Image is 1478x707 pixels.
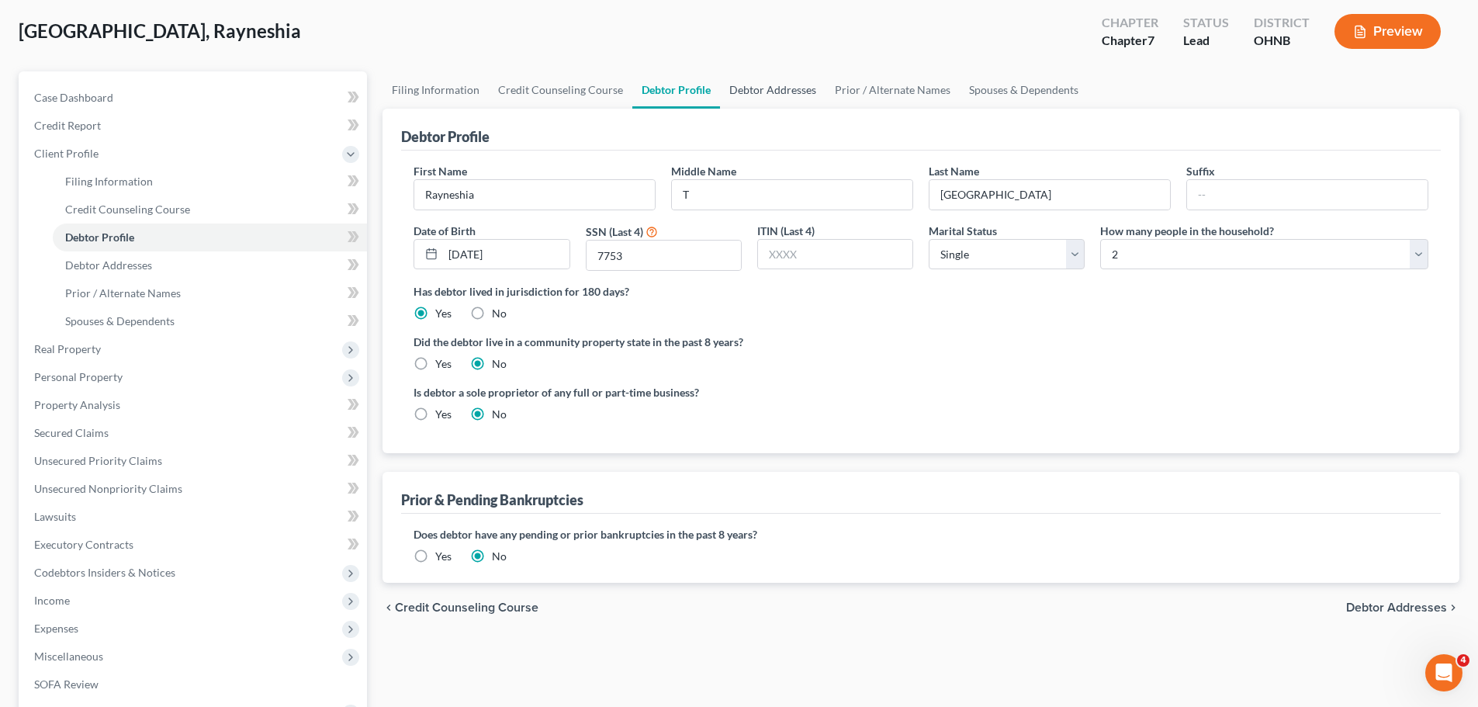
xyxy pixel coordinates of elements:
[929,223,997,239] label: Marital Status
[1102,32,1158,50] div: Chapter
[414,283,1428,300] label: Has debtor lived in jurisdiction for 180 days?
[1425,654,1462,691] iframe: Intercom live chat
[435,407,452,422] label: Yes
[826,71,960,109] a: Prior / Alternate Names
[401,490,583,509] div: Prior & Pending Bankruptcies
[587,241,741,270] input: XXXX
[929,163,979,179] label: Last Name
[22,447,367,475] a: Unsecured Priority Claims
[34,370,123,383] span: Personal Property
[395,601,538,614] span: Credit Counseling Course
[53,224,367,251] a: Debtor Profile
[758,240,912,269] input: XXXX
[1254,32,1310,50] div: OHNB
[586,224,643,240] label: SSN (Last 4)
[382,601,538,614] button: chevron_left Credit Counseling Course
[65,258,152,272] span: Debtor Addresses
[34,147,99,160] span: Client Profile
[22,503,367,531] a: Lawsuits
[492,407,507,422] label: No
[435,306,452,321] label: Yes
[34,678,99,691] span: SOFA Review
[414,334,1428,350] label: Did the debtor live in a community property state in the past 8 years?
[757,223,815,239] label: ITIN (Last 4)
[34,119,101,132] span: Credit Report
[65,314,175,328] span: Spouses & Dependents
[1447,601,1459,614] i: chevron_right
[22,671,367,698] a: SOFA Review
[671,163,736,179] label: Middle Name
[414,526,1428,542] label: Does debtor have any pending or prior bankruptcies in the past 8 years?
[34,398,120,411] span: Property Analysis
[34,594,70,607] span: Income
[435,356,452,372] label: Yes
[65,175,153,188] span: Filing Information
[22,391,367,419] a: Property Analysis
[53,251,367,279] a: Debtor Addresses
[1334,14,1441,49] button: Preview
[1102,14,1158,32] div: Chapter
[414,384,913,400] label: Is debtor a sole proprietor of any full or part-time business?
[53,168,367,196] a: Filing Information
[492,356,507,372] label: No
[435,549,452,564] label: Yes
[382,601,395,614] i: chevron_left
[53,307,367,335] a: Spouses & Dependents
[489,71,632,109] a: Credit Counseling Course
[414,223,476,239] label: Date of Birth
[1183,14,1229,32] div: Status
[53,196,367,224] a: Credit Counseling Course
[34,510,76,523] span: Lawsuits
[34,538,133,551] span: Executory Contracts
[34,482,182,495] span: Unsecured Nonpriority Claims
[414,163,467,179] label: First Name
[492,306,507,321] label: No
[1147,33,1154,47] span: 7
[53,279,367,307] a: Prior / Alternate Names
[1346,601,1459,614] button: Debtor Addresses chevron_right
[1346,601,1447,614] span: Debtor Addresses
[414,180,655,210] input: --
[720,71,826,109] a: Debtor Addresses
[1186,163,1215,179] label: Suffix
[34,342,101,355] span: Real Property
[65,286,181,300] span: Prior / Alternate Names
[929,180,1170,210] input: --
[672,180,912,210] input: M.I
[960,71,1088,109] a: Spouses & Dependents
[401,127,490,146] div: Debtor Profile
[34,426,109,439] span: Secured Claims
[34,566,175,579] span: Codebtors Insiders & Notices
[34,454,162,467] span: Unsecured Priority Claims
[1457,654,1469,667] span: 4
[443,240,569,269] input: MM/DD/YYYY
[22,112,367,140] a: Credit Report
[65,203,190,216] span: Credit Counseling Course
[65,230,134,244] span: Debtor Profile
[22,475,367,503] a: Unsecured Nonpriority Claims
[22,419,367,447] a: Secured Claims
[34,650,103,663] span: Miscellaneous
[1183,32,1229,50] div: Lead
[34,91,113,104] span: Case Dashboard
[632,71,720,109] a: Debtor Profile
[34,622,78,635] span: Expenses
[382,71,489,109] a: Filing Information
[1187,180,1428,210] input: --
[1100,223,1274,239] label: How many people in the household?
[22,84,367,112] a: Case Dashboard
[19,19,301,42] span: [GEOGRAPHIC_DATA], Rayneshia
[22,531,367,559] a: Executory Contracts
[492,549,507,564] label: No
[1254,14,1310,32] div: District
